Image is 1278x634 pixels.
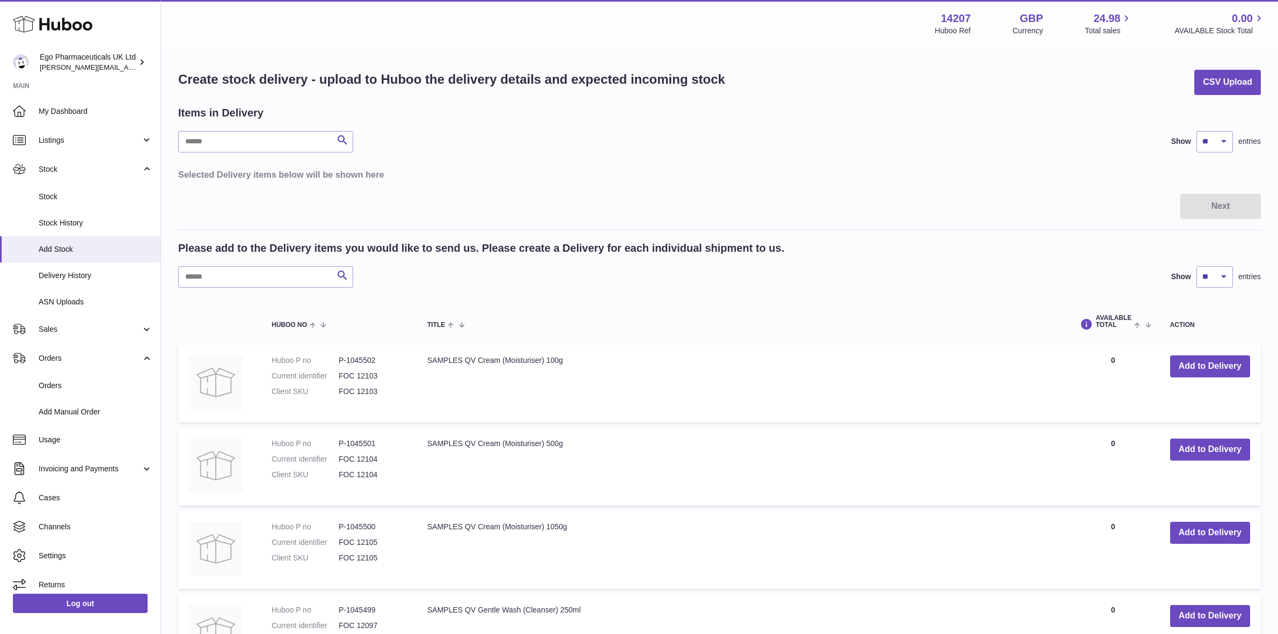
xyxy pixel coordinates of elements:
span: ASN Uploads [39,297,152,307]
span: Stock History [39,218,152,228]
strong: GBP [1020,11,1043,26]
dd: P-1045500 [339,522,406,532]
td: 0 [1067,511,1159,589]
span: My Dashboard [39,106,152,116]
span: Listings [39,135,141,145]
dd: FOC 12105 [339,537,406,548]
div: Currency [1013,26,1043,36]
dt: Huboo P no [272,605,339,615]
dt: Current identifier [272,621,339,631]
span: Cases [39,493,152,503]
dt: Client SKU [272,553,339,563]
span: Stock [39,164,141,174]
td: SAMPLES QV Cream (Moisturiser) 500g [417,428,1067,506]
dt: Current identifier [272,537,339,548]
dt: Client SKU [272,470,339,480]
dd: FOC 12103 [339,371,406,381]
span: entries [1238,272,1261,282]
div: Huboo Ref [935,26,971,36]
span: Returns [39,580,152,590]
div: Action [1170,322,1250,329]
button: Add to Delivery [1170,355,1250,377]
dt: Client SKU [272,387,339,397]
button: Add to Delivery [1170,439,1250,461]
img: SAMPLES QV Cream (Moisturiser) 100g [189,355,243,409]
td: 0 [1067,345,1159,422]
td: SAMPLES QV Cream (Moisturiser) 1050g [417,511,1067,589]
dt: Current identifier [272,371,339,381]
dd: FOC 12104 [339,470,406,480]
span: Delivery History [39,271,152,281]
span: Stock [39,192,152,202]
span: Orders [39,353,141,363]
h3: Selected Delivery items below will be shown here [178,169,1261,180]
dd: P-1045502 [339,355,406,366]
img: jane.bates@egopharm.com [13,54,29,70]
dd: P-1045499 [339,605,406,615]
span: Invoicing and Payments [39,464,141,474]
span: Usage [39,435,152,445]
span: Huboo no [272,322,307,329]
button: Add to Delivery [1170,605,1250,627]
span: 24.98 [1093,11,1120,26]
dd: P-1045501 [339,439,406,449]
dd: FOC 12103 [339,387,406,397]
strong: 14207 [941,11,971,26]
td: 0 [1067,428,1159,506]
label: Show [1171,136,1191,147]
span: Title [427,322,445,329]
dt: Current identifier [272,454,339,464]
span: Sales [39,324,141,334]
dt: Huboo P no [272,522,339,532]
label: Show [1171,272,1191,282]
span: Total sales [1085,26,1133,36]
dd: FOC 12097 [339,621,406,631]
button: Add to Delivery [1170,522,1250,544]
img: SAMPLES QV Cream (Moisturiser) 1050g [189,522,243,575]
a: 24.98 Total sales [1085,11,1133,36]
h2: Items in Delivery [178,106,264,120]
td: SAMPLES QV Cream (Moisturiser) 100g [417,345,1067,422]
h2: Please add to the Delivery items you would like to send us. Please create a Delivery for each ind... [178,241,784,256]
span: Settings [39,551,152,561]
span: [PERSON_NAME][EMAIL_ADDRESS][PERSON_NAME][DOMAIN_NAME] [40,63,273,71]
span: Add Manual Order [39,407,152,417]
button: CSV Upload [1194,70,1261,95]
a: 0.00 AVAILABLE Stock Total [1174,11,1265,36]
dt: Huboo P no [272,439,339,449]
a: Log out [13,594,148,613]
img: SAMPLES QV Cream (Moisturiser) 500g [189,439,243,492]
dd: FOC 12105 [339,553,406,563]
span: AVAILABLE Stock Total [1174,26,1265,36]
div: Ego Pharmaceuticals UK Ltd [40,52,136,72]
span: Orders [39,381,152,391]
span: 0.00 [1232,11,1253,26]
h1: Create stock delivery - upload to Huboo the delivery details and expected incoming stock [178,71,725,88]
dt: Huboo P no [272,355,339,366]
dd: FOC 12104 [339,454,406,464]
span: Channels [39,522,152,532]
span: entries [1238,136,1261,147]
span: Add Stock [39,244,152,254]
span: AVAILABLE Total [1096,315,1131,329]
